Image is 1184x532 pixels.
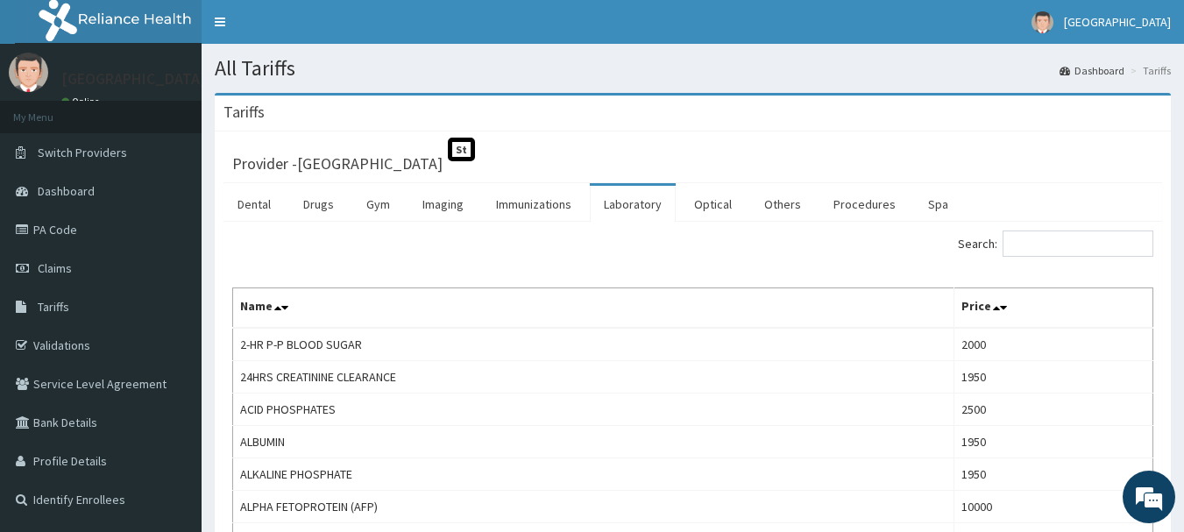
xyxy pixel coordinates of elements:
td: ALKALINE PHOSPHATE [233,458,954,491]
td: 2000 [954,328,1153,361]
th: Name [233,288,954,329]
label: Search: [958,231,1153,257]
th: Price [954,288,1153,329]
span: Switch Providers [38,145,127,160]
li: Tariffs [1126,63,1171,78]
input: Search: [1003,231,1153,257]
td: ALBUMIN [233,426,954,458]
a: Optical [680,186,746,223]
a: Others [750,186,815,223]
textarea: Type your message and hit 'Enter' [9,350,334,411]
a: Gym [352,186,404,223]
a: Dental [223,186,285,223]
a: Spa [914,186,962,223]
a: Immunizations [482,186,585,223]
div: Chat with us now [91,98,294,121]
a: Laboratory [590,186,676,223]
img: d_794563401_company_1708531726252_794563401 [32,88,71,131]
td: 2-HR P-P BLOOD SUGAR [233,328,954,361]
a: Online [61,96,103,108]
td: 24HRS CREATININE CLEARANCE [233,361,954,394]
h3: Provider - [GEOGRAPHIC_DATA] [232,156,443,172]
a: Procedures [819,186,910,223]
span: We're online! [102,156,242,333]
td: 1950 [954,458,1153,491]
img: User Image [9,53,48,92]
a: Drugs [289,186,348,223]
div: Minimize live chat window [287,9,330,51]
a: Dashboard [1060,63,1124,78]
td: 10000 [954,491,1153,523]
span: St [448,138,475,161]
img: User Image [1032,11,1053,33]
td: 1950 [954,426,1153,458]
p: [GEOGRAPHIC_DATA] [61,71,206,87]
td: ALPHA FETOPROTEIN (AFP) [233,491,954,523]
span: Claims [38,260,72,276]
td: ACID PHOSPHATES [233,394,954,426]
a: Imaging [408,186,478,223]
td: 2500 [954,394,1153,426]
td: 1950 [954,361,1153,394]
span: Tariffs [38,299,69,315]
span: Dashboard [38,183,95,199]
span: [GEOGRAPHIC_DATA] [1064,14,1171,30]
h3: Tariffs [223,104,265,120]
h1: All Tariffs [215,57,1171,80]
